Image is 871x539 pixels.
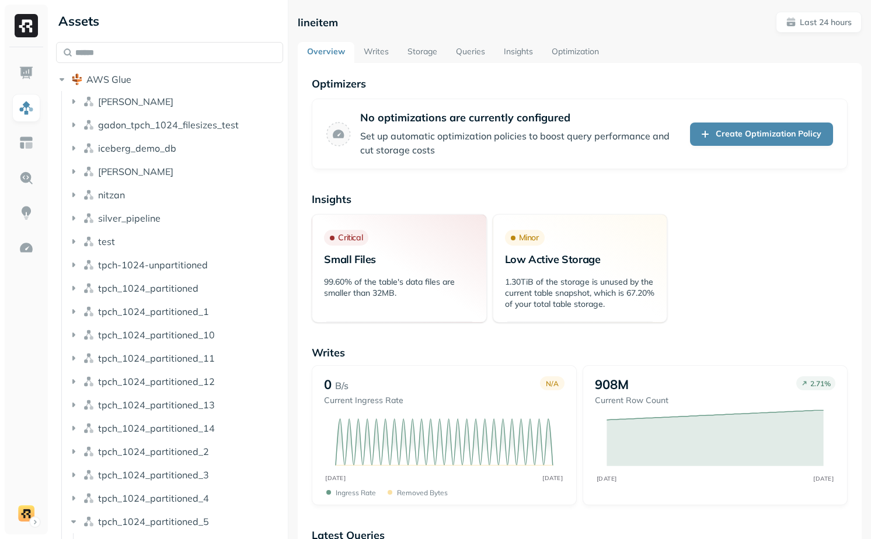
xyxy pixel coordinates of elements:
[338,232,363,243] p: Critical
[98,446,209,457] span: tpch_1024_partitioned_2
[98,189,125,201] span: nitzan
[83,329,95,341] img: namespace
[397,488,448,497] p: Removed bytes
[335,379,349,393] p: B/s
[19,205,34,220] img: Insights
[68,442,284,461] button: tpch_1024_partitioned_2
[83,142,95,154] img: namespace
[324,395,403,406] p: Current Ingress Rate
[546,379,559,388] p: N/A
[98,516,209,527] span: tpch_1024_partitioned_5
[324,253,474,266] p: Small Files
[71,73,83,85] img: root
[354,42,398,63] a: Writes
[98,422,215,434] span: tpch_1024_partitioned_14
[98,399,215,411] span: tpch_1024_partitioned_13
[68,419,284,437] button: tpch_1024_partitioned_14
[505,276,655,310] p: 1.30TiB of the storage is unused by the current table snapshot, which is 67.20% of your total tab...
[83,306,95,317] img: namespace
[98,282,198,294] span: tpch_1024_partitioned
[86,73,131,85] span: AWS Glue
[68,162,284,181] button: [PERSON_NAME]
[68,372,284,391] button: tpch_1024_partitioned_12
[360,111,681,124] p: No optimizations are currently configured
[83,446,95,457] img: namespace
[98,259,208,271] span: tpch-1024-unpartitioned
[83,259,95,271] img: namespace
[68,185,284,204] button: nitzan
[83,399,95,411] img: namespace
[542,42,608,63] a: Optimization
[505,253,655,266] p: Low Active Storage
[68,139,284,157] button: iceberg_demo_db
[776,12,862,33] button: Last 24 hours
[98,142,176,154] span: iceberg_demo_db
[324,276,474,299] p: 99.60% of the table's data files are smaller than 32MB.
[68,349,284,367] button: tpch_1024_partitioned_11
[83,376,95,387] img: namespace
[98,119,239,131] span: gadon_tpch_1024_filesizes_test
[56,70,283,89] button: AWS Glue
[98,212,161,224] span: silver_pipeline
[326,474,346,481] tspan: [DATE]
[312,192,848,206] p: Insights
[68,302,284,321] button: tpch_1024_partitioned_1
[298,42,354,63] a: Overview
[98,166,173,177] span: [PERSON_NAME]
[810,379,831,388] p: 2.71 %
[83,492,95,504] img: namespace
[83,236,95,247] img: namespace
[83,189,95,201] img: namespace
[83,422,95,434] img: namespace
[597,475,617,482] tspan: [DATE]
[398,42,447,63] a: Storage
[98,492,209,504] span: tpch_1024_partitioned_4
[83,469,95,481] img: namespace
[68,466,284,484] button: tpch_1024_partitioned_3
[519,232,539,243] p: Minor
[68,209,284,228] button: silver_pipeline
[68,232,284,251] button: test
[83,119,95,131] img: namespace
[68,116,284,134] button: gadon_tpch_1024_filesizes_test
[447,42,494,63] a: Queries
[68,256,284,274] button: tpch-1024-unpartitioned
[68,395,284,414] button: tpch_1024_partitioned_13
[19,65,34,80] img: Dashboard
[83,96,95,107] img: namespace
[19,135,34,150] img: Asset Explorer
[690,123,833,146] a: Create Optimization Policy
[68,92,284,111] button: [PERSON_NAME]
[83,212,95,224] img: namespace
[813,475,834,482] tspan: [DATE]
[98,306,209,317] span: tpch_1024_partitioned_1
[83,516,95,527] img: namespace
[18,505,34,521] img: demo
[324,376,332,393] p: 0
[312,346,848,359] p: Writes
[595,376,629,393] p: 908M
[336,488,376,497] p: Ingress Rate
[19,170,34,185] img: Query Explorer
[494,42,542,63] a: Insights
[68,512,284,531] button: tpch_1024_partitioned_5
[19,100,34,116] img: Assets
[83,166,95,177] img: namespace
[83,352,95,364] img: namespace
[15,14,38,37] img: Ryft
[98,236,115,247] span: test
[83,282,95,294] img: namespace
[98,329,215,341] span: tpch_1024_partitioned_10
[312,77,848,90] p: Optimizers
[543,474,563,481] tspan: [DATE]
[68,489,284,508] button: tpch_1024_partitioned_4
[360,129,681,157] p: Set up automatic optimization policies to boost query performance and cut storage costs
[19,240,34,256] img: Optimization
[98,352,215,364] span: tpch_1024_partitioned_11
[298,16,338,29] p: lineitem
[56,12,283,30] div: Assets
[68,279,284,297] button: tpch_1024_partitioned
[98,469,209,481] span: tpch_1024_partitioned_3
[68,325,284,344] button: tpch_1024_partitioned_10
[595,395,668,406] p: Current Row Count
